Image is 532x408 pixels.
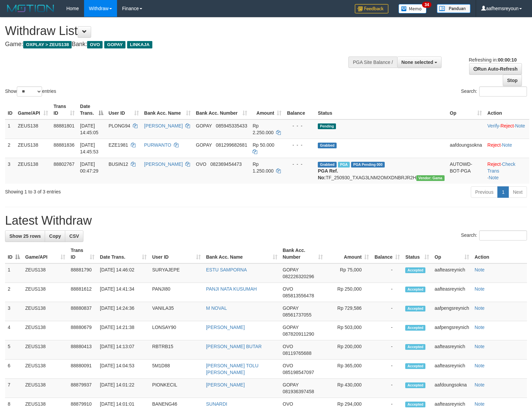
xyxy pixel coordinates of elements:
a: Note [489,175,499,180]
td: aafteasreynich [432,263,472,283]
span: LINKAJA [127,41,152,48]
strong: 00:00:10 [498,57,517,63]
a: Note [474,344,485,349]
a: Note [474,382,485,387]
td: ZEUS138 [23,283,68,302]
a: Reject [487,161,501,167]
span: None selected [402,60,433,65]
td: LONSAY90 [149,321,203,340]
td: [DATE] 14:13:07 [97,340,149,360]
span: Copy [49,233,61,239]
th: Status [315,100,447,119]
a: Note [474,305,485,311]
span: OVO [196,161,206,167]
th: Game/API: activate to sort column ascending [15,100,51,119]
span: Copy 08119765688 to clipboard [283,350,312,356]
td: - [372,340,403,360]
span: CSV [69,233,79,239]
span: Copy 082369454473 to clipboard [210,161,241,167]
span: Copy 085198547097 to clipboard [283,370,314,375]
a: [PERSON_NAME] [206,382,245,387]
td: ZEUS138 [23,340,68,360]
td: aafpengsreynich [432,302,472,321]
span: Copy 081936397458 to clipboard [283,389,314,394]
th: Bank Acc. Name: activate to sort column ascending [142,100,193,119]
td: 88880091 [68,360,97,379]
input: Search: [479,86,527,97]
span: Copy 08561737055 to clipboard [283,312,312,318]
a: Previous [471,186,498,198]
a: Verify [487,123,499,128]
th: Status: activate to sort column ascending [403,244,432,263]
th: Game/API: activate to sort column ascending [23,244,68,263]
b: PGA Ref. No: [318,168,338,180]
span: GOPAY [104,41,125,48]
a: Reject [500,123,514,128]
span: [DATE] 14:45:05 [80,123,99,135]
span: Accepted [405,402,425,407]
a: Note [474,286,485,292]
td: SURYAJEPE [149,263,203,283]
td: [DATE] 14:21:38 [97,321,149,340]
td: 1 [5,263,23,283]
span: Show 25 rows [9,233,41,239]
td: VANILA35 [149,302,203,321]
td: ZEUS138 [15,158,51,184]
a: ESTU SAMPORNA [206,267,247,272]
a: M NOVAL [206,305,227,311]
td: aafdoungsokna [447,139,485,158]
a: Note [502,142,512,148]
td: Rp 200,000 [326,340,372,360]
td: aafteasreynich [432,340,472,360]
td: ZEUS138 [23,263,68,283]
th: User ID: activate to sort column ascending [149,244,203,263]
img: panduan.png [437,4,470,13]
a: [PERSON_NAME] BUTAR [206,344,262,349]
span: Grabbed [318,143,337,148]
td: 7 [5,379,23,398]
td: 88880679 [68,321,97,340]
span: GOPAY [196,123,212,128]
label: Search: [461,230,527,240]
a: Copy [45,230,65,242]
span: GOPAY [283,382,299,387]
td: - [372,302,403,321]
td: 3 [5,158,15,184]
a: 1 [497,186,509,198]
span: PGA Pending [351,162,385,168]
a: [PERSON_NAME] [144,161,183,167]
th: Bank Acc. Number: activate to sort column ascending [193,100,250,119]
span: Copy 081299682681 to clipboard [216,142,247,148]
td: · · [485,119,529,139]
span: Accepted [405,325,425,331]
div: PGA Site Balance / [348,57,397,68]
td: - [372,360,403,379]
span: GOPAY [283,267,299,272]
td: - [372,283,403,302]
span: GOPAY [196,142,212,148]
span: Accepted [405,344,425,350]
a: Next [508,186,527,198]
a: Note [515,123,525,128]
td: aafteasreynich [432,360,472,379]
a: PANJI NATA KUSUMAH [206,286,257,292]
th: ID: activate to sort column descending [5,244,23,263]
td: 88879937 [68,379,97,398]
th: Action [485,100,529,119]
td: Rp 365,000 [326,360,372,379]
a: [PERSON_NAME] [206,325,245,330]
span: OVO [283,363,293,368]
span: Copy 082226320296 to clipboard [283,274,314,279]
th: Trans ID: activate to sort column ascending [68,244,97,263]
td: · [485,139,529,158]
a: CSV [65,230,83,242]
span: [DATE] 00:47:29 [80,161,99,174]
span: BUSIN12 [109,161,128,167]
button: None selected [397,57,442,68]
span: GOPAY [283,305,299,311]
span: 88881836 [53,142,74,148]
td: ZEUS138 [15,119,51,139]
span: Accepted [405,382,425,388]
td: PIONKECIL [149,379,203,398]
img: Feedback.jpg [355,4,388,13]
